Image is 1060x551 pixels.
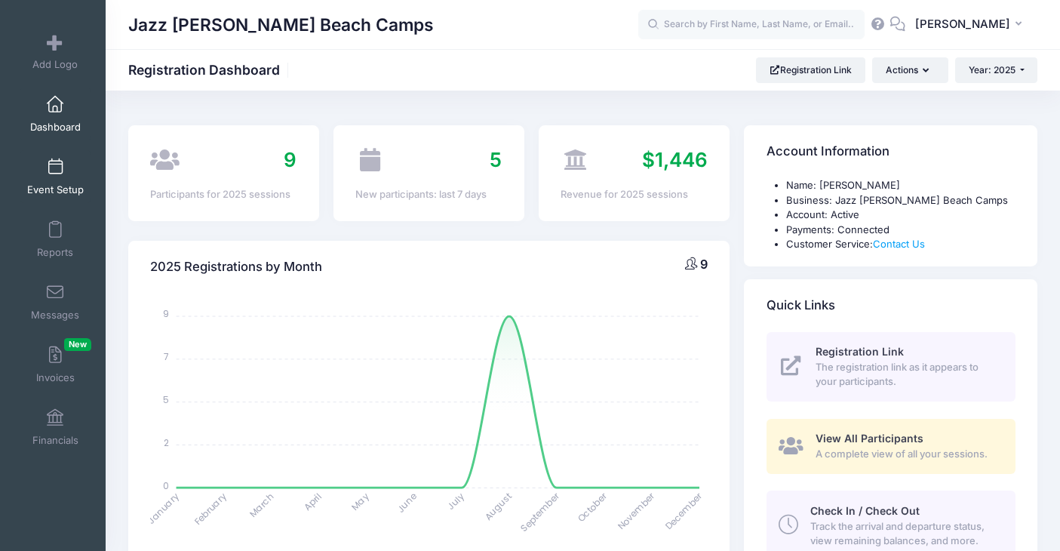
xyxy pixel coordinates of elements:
[767,131,889,174] h4: Account Information
[810,519,998,549] span: Track the arrival and departure status, view remaining balances, and more.
[64,338,91,351] span: New
[349,490,371,513] tspan: May
[642,148,708,171] span: $1,446
[872,57,948,83] button: Actions
[561,187,707,202] div: Revenue for 2025 sessions
[786,237,1015,252] li: Customer Service:
[27,183,84,196] span: Event Setup
[163,479,169,492] tspan: 0
[873,238,925,250] a: Contact Us
[36,371,75,384] span: Invoices
[20,275,91,328] a: Messages
[247,490,277,520] tspan: March
[145,490,182,527] tspan: January
[20,88,91,140] a: Dashboard
[20,25,91,78] a: Add Logo
[192,490,229,527] tspan: February
[810,504,920,517] span: Check In / Check Out
[816,360,998,389] span: The registration link as it appears to your participants.
[816,432,923,445] span: View All Participants
[30,121,81,134] span: Dashboard
[767,284,835,327] h4: Quick Links
[355,187,502,202] div: New participants: last 7 days
[786,178,1015,193] li: Name: [PERSON_NAME]
[638,10,865,40] input: Search by First Name, Last Name, or Email...
[767,419,1015,474] a: View All Participants A complete view of all your sessions.
[786,208,1015,223] li: Account: Active
[615,490,658,533] tspan: November
[482,490,515,522] tspan: August
[20,401,91,454] a: Financials
[756,57,865,83] a: Registration Link
[700,257,708,272] span: 9
[955,57,1037,83] button: Year: 2025
[786,223,1015,238] li: Payments: Connected
[164,350,169,363] tspan: 7
[163,307,169,320] tspan: 9
[816,345,904,358] span: Registration Link
[20,150,91,203] a: Event Setup
[518,490,562,534] tspan: September
[128,8,434,42] h1: Jazz [PERSON_NAME] Beach Camps
[786,193,1015,208] li: Business: Jazz [PERSON_NAME] Beach Camps
[164,436,169,449] tspan: 2
[444,490,467,513] tspan: July
[31,309,79,322] span: Messages
[575,490,610,525] tspan: October
[816,447,998,462] span: A complete view of all your sessions.
[150,246,322,289] h4: 2025 Registrations by Month
[301,490,324,513] tspan: April
[284,148,296,171] span: 9
[905,8,1037,42] button: [PERSON_NAME]
[128,62,293,78] h1: Registration Dashboard
[150,187,296,202] div: Participants for 2025 sessions
[767,332,1015,402] a: Registration Link The registration link as it appears to your participants.
[37,246,73,259] span: Reports
[163,393,169,406] tspan: 5
[395,490,419,515] tspan: June
[915,16,1010,32] span: [PERSON_NAME]
[662,490,705,533] tspan: December
[32,434,78,447] span: Financials
[20,338,91,391] a: InvoicesNew
[32,58,78,71] span: Add Logo
[490,148,502,171] span: 5
[20,213,91,266] a: Reports
[969,64,1015,75] span: Year: 2025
